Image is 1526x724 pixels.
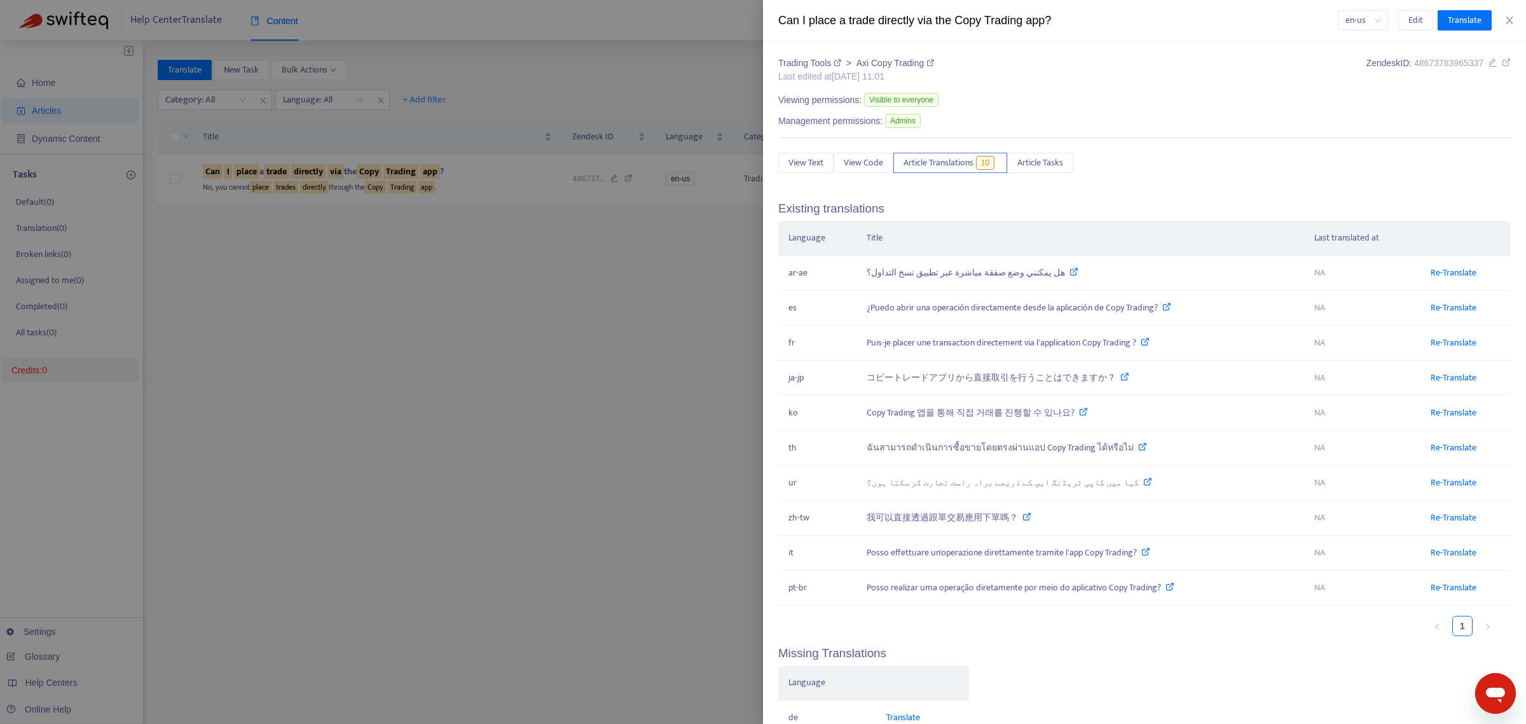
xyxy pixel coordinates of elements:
[856,58,935,68] a: Axi Copy Trading
[867,546,1295,560] div: Posso effettuare un'operazione direttamente tramite l'app Copy Trading?
[778,221,856,256] th: Language
[1007,153,1073,173] button: Article Tasks
[867,406,1295,420] div: Copy Trading 앱을 통해 직접 거래를 진행할 수 있나요?
[1314,265,1325,280] span: NA
[867,336,1295,350] div: Puis-je placer une transaction directement via l'application Copy Trading ?
[778,58,844,68] a: Trading Tools
[1398,10,1433,31] button: Edit
[1478,616,1498,636] button: right
[1314,580,1325,595] span: NA
[778,94,862,107] span: Viewing permissions:
[864,93,938,107] span: Visible to everyone
[893,153,1007,173] button: Article Translations10
[1501,15,1518,27] button: Close
[1431,440,1476,455] a: Re-Translate
[976,156,994,170] span: 10
[778,70,934,83] div: Last edited at [DATE] 11:01
[1431,335,1476,350] a: Re-Translate
[778,115,883,128] span: Management permissions:
[1431,475,1476,490] a: Re-Translate
[778,396,856,431] td: ko
[1314,475,1325,490] span: NA
[1453,616,1472,636] a: 1
[1408,13,1423,27] span: Edit
[1431,510,1476,525] a: Re-Translate
[834,153,893,173] button: View Code
[1478,616,1498,636] li: Next Page
[867,266,1295,280] div: هل يمكنني وضع صفقة مباشرة عبر تطبيق نسخ التداول؟
[867,476,1295,490] div: کیا میں کاپی ٹریڈنگ ایپ کے ذریعے براہ راست تجارت کر سکتا ہوں؟
[1314,545,1325,560] span: NA
[1314,440,1325,455] span: NA
[1414,58,1483,68] span: 48673783965337
[1448,13,1481,27] span: Translate
[778,665,876,700] th: Language
[1452,616,1473,636] li: 1
[867,371,1295,385] div: コピートレードアプリから直接取引を行うことはできますか？
[1314,370,1325,385] span: NA
[778,256,856,291] td: ar-ae
[1438,10,1492,31] button: Translate
[867,441,1295,455] div: ฉันสามารถดำเนินการซื้อขายโดยตรงผ่านแอป Copy Trading ได้หรือไม่
[778,12,1338,29] div: Can I place a trade directly via the Copy Trading app?
[1304,221,1420,256] th: Last translated at
[788,156,823,170] span: View Text
[778,466,856,501] td: ur
[856,221,1305,256] th: Title
[1431,370,1476,385] a: Re-Translate
[778,536,856,571] td: it
[885,114,921,128] span: Admins
[844,156,883,170] span: View Code
[778,646,1511,661] h5: Missing Translations
[1431,265,1476,280] a: Re-Translate
[904,156,973,170] span: Article Translations
[1017,156,1063,170] span: Article Tasks
[1475,673,1516,714] iframe: Button to launch messaging window
[778,501,856,536] td: zh-tw
[1484,623,1492,630] span: right
[1431,300,1476,315] a: Re-Translate
[1314,510,1325,525] span: NA
[778,571,856,606] td: pt-br
[1431,405,1476,420] a: Re-Translate
[1431,580,1476,595] a: Re-Translate
[1427,616,1447,636] button: left
[778,202,1511,216] h5: Existing translations
[1433,623,1441,630] span: left
[1366,57,1511,83] div: Zendesk ID:
[1431,545,1476,560] a: Re-Translate
[1345,11,1381,30] span: en-us
[778,153,834,173] button: View Text
[1427,616,1447,636] li: Previous Page
[867,581,1295,595] div: Posso realizar uma operação diretamente por meio do aplicativo Copy Trading?
[778,361,856,396] td: ja-jp
[1314,405,1325,420] span: NA
[778,431,856,466] td: th
[867,301,1295,315] div: ¿Puedo abrir una operación directamente desde la aplicación de Copy Trading?
[1504,15,1515,25] span: close
[778,57,934,70] div: >
[1314,300,1325,315] span: NA
[778,326,856,361] td: fr
[867,511,1295,525] div: 我可以直接透過跟單交易應用下單嗎？
[1314,335,1325,350] span: NA
[778,291,856,326] td: es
